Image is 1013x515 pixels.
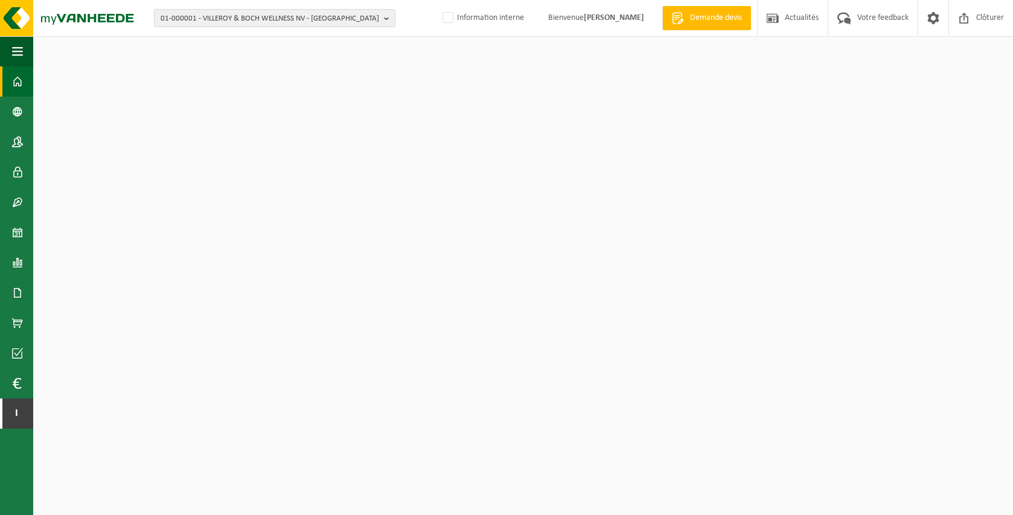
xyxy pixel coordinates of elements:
[687,12,745,24] span: Demande devis
[584,13,644,22] strong: [PERSON_NAME]
[12,398,21,429] span: I
[161,10,379,28] span: 01-000001 - VILLEROY & BOCH WELLNESS NV - [GEOGRAPHIC_DATA]
[154,9,395,27] button: 01-000001 - VILLEROY & BOCH WELLNESS NV - [GEOGRAPHIC_DATA]
[440,9,524,27] label: Information interne
[662,6,751,30] a: Demande devis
